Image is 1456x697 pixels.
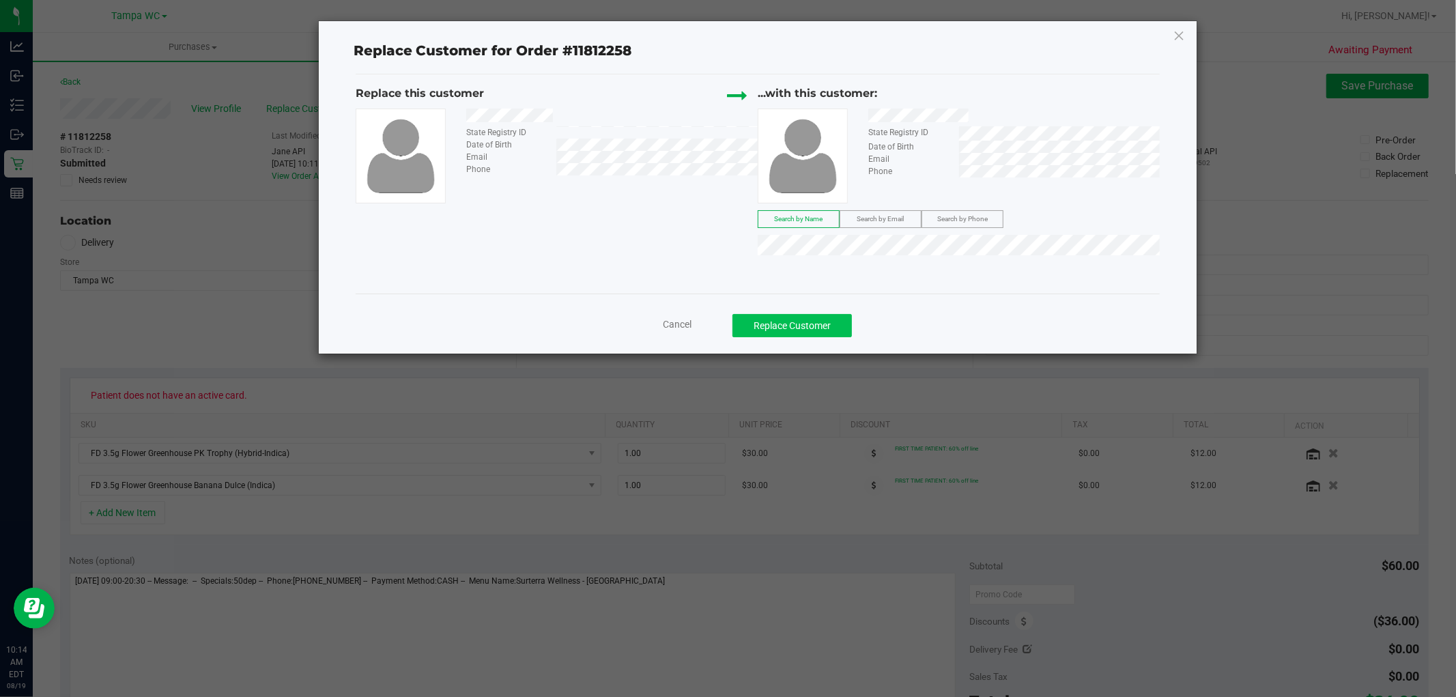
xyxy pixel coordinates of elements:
div: Email [858,153,958,165]
span: Cancel [663,319,691,330]
button: Replace Customer [732,314,852,337]
span: Search by Phone [937,215,988,223]
div: Date of Birth [858,141,958,153]
span: Search by Email [857,215,904,223]
div: Email [456,151,556,163]
span: Replace this customer [356,87,485,100]
img: user-icon.png [761,115,844,197]
div: Date of Birth [456,139,556,151]
img: user-icon.png [359,115,442,197]
iframe: Resource center [14,588,55,629]
span: Search by Name [774,215,823,223]
div: Phone [456,163,556,175]
span: Replace Customer for Order #11812258 [345,40,640,63]
span: ...with this customer: [758,87,877,100]
div: Phone [858,165,958,177]
div: State Registry ID [456,126,556,139]
div: State Registry ID [858,126,958,139]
